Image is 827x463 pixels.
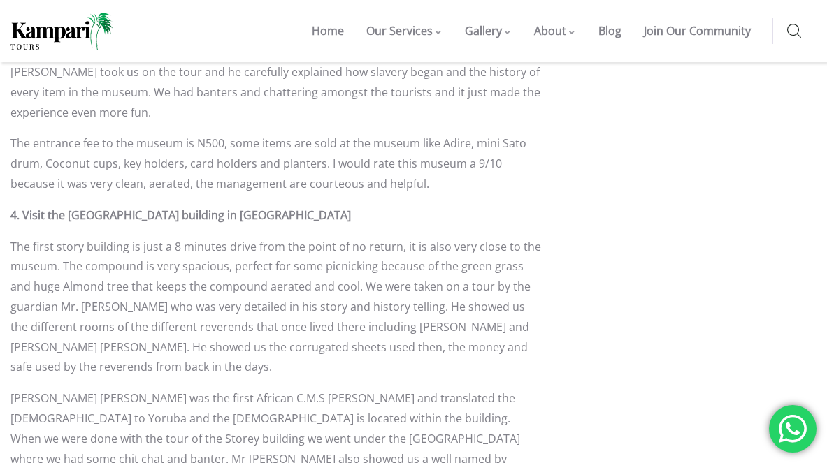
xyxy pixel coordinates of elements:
[366,23,433,38] span: Our Services
[534,23,566,38] span: About
[769,405,817,453] div: 'Chat
[10,207,351,223] strong: 4. Visit the [GEOGRAPHIC_DATA] building in [GEOGRAPHIC_DATA]
[644,23,751,38] span: Join Our Community
[598,23,621,38] span: Blog
[10,13,113,49] img: Home
[10,237,544,378] p: The first story building is just a 8 minutes drive from the point of no return, it is also very c...
[10,62,544,122] p: [PERSON_NAME] took us on the tour and he carefully explained how slavery began and the history of...
[312,23,344,38] span: Home
[465,23,502,38] span: Gallery
[10,133,544,193] p: The entrance fee to the museum is N500, some items are sold at the museum like Adire, mini Sato d...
